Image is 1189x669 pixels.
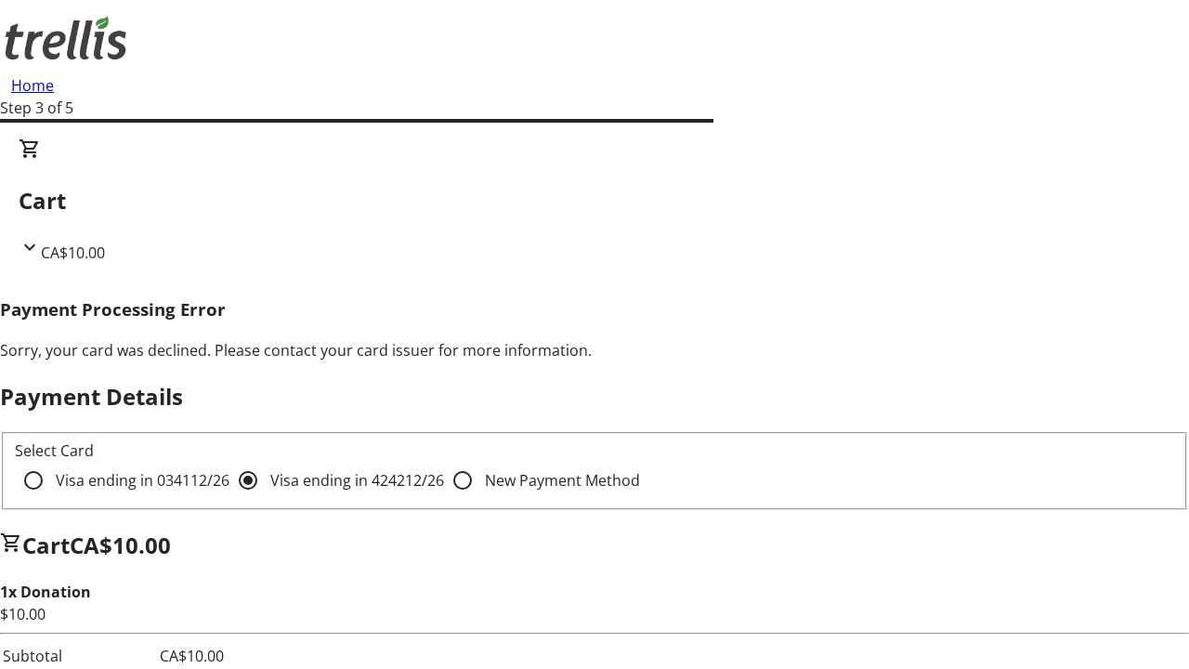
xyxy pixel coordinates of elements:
div: CartCA$10.00 [19,138,1170,264]
label: New Payment Method [481,469,640,492]
h2: Cart [19,184,1170,217]
span: CA$10.00 [70,530,171,560]
span: Visa ending in 4242 [270,470,444,491]
span: CA$10.00 [41,243,105,263]
span: 12/26 [190,470,229,491]
span: 12/26 [405,470,444,491]
div: Select Card [15,439,1174,462]
td: Subtotal [2,644,63,668]
span: Cart [22,530,70,560]
td: CA$10.00 [65,644,225,668]
span: Visa ending in 0341 [56,470,229,491]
